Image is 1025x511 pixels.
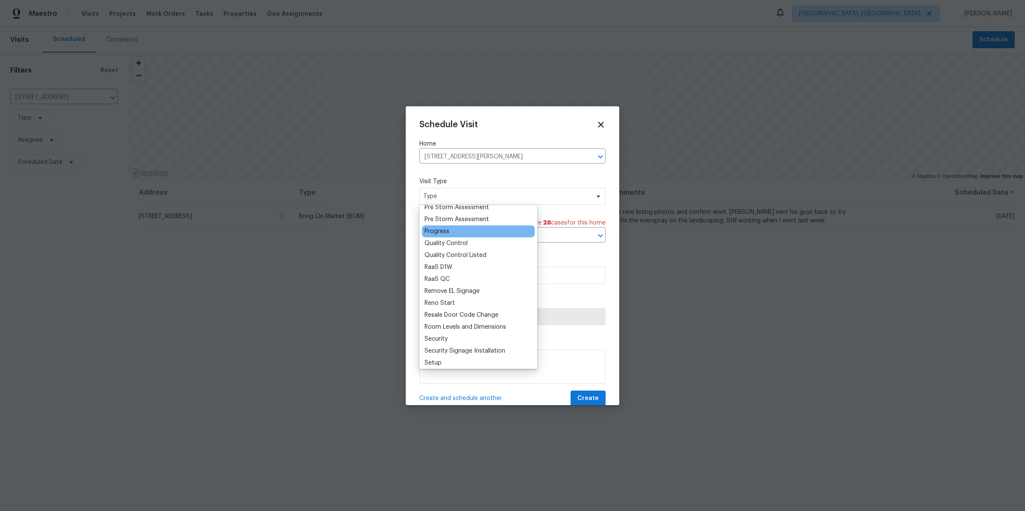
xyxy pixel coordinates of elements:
div: Remove EL Signage [425,287,480,295]
div: Setup [425,359,442,367]
span: There are case s for this home [516,219,606,227]
div: RaaS D1W [425,263,452,272]
div: Security Signage Installation [425,347,505,355]
input: Enter in an address [419,150,582,164]
button: Open [594,151,606,163]
span: Create and schedule another [419,394,502,403]
span: Create [577,393,599,404]
div: Pre Storm Assessment [425,215,489,224]
div: Security [425,335,448,343]
div: Quality Control [425,239,468,248]
div: Progress [425,227,449,236]
div: RaaS QC [425,275,450,283]
div: Pre Storm Assessment [425,203,489,212]
button: Open [594,230,606,242]
span: Type [423,192,589,201]
div: Reno Start [425,299,455,307]
span: Schedule Visit [419,120,478,129]
div: Resale Door Code Change [425,311,498,319]
div: Quality Control Listed [425,251,486,260]
label: Visit Type [419,177,606,186]
span: 28 [543,220,551,226]
div: Room Levels and Dimensions [425,323,506,331]
label: Home [419,140,606,148]
button: Create [571,391,606,406]
span: Close [596,120,606,129]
